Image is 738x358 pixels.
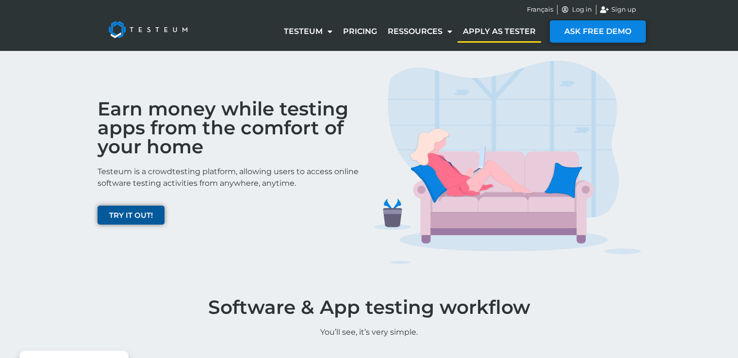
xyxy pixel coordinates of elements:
a: TRY IT OUT! [98,206,164,225]
a: Apply as tester [458,20,541,43]
a: ASK FREE DEMO [550,20,646,43]
span: Log in [570,5,592,15]
a: Ressources [382,20,458,43]
span: Sign up [609,5,636,15]
h1: Software & App testing workflow [93,298,646,317]
span: ASK FREE DEMO [564,28,631,35]
a: Français [527,5,553,15]
img: Testeum Logo - Application crowdtesting platform [98,10,198,49]
h2: Earn money while testing apps from the comfort of your home [98,99,364,156]
nav: Menu [279,20,541,43]
img: TESTERS IMG 1 [374,61,641,264]
a: Pricing [338,20,382,43]
p: You’ll see, it’s very simple. [93,326,646,338]
a: Sign up [600,5,636,15]
a: Log in [561,5,592,15]
p: Testeum is a crowdtesting platform, allowing users to access online software testing activities f... [98,166,364,189]
span: TRY IT OUT! [109,212,153,219]
a: Testeum [279,20,338,43]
